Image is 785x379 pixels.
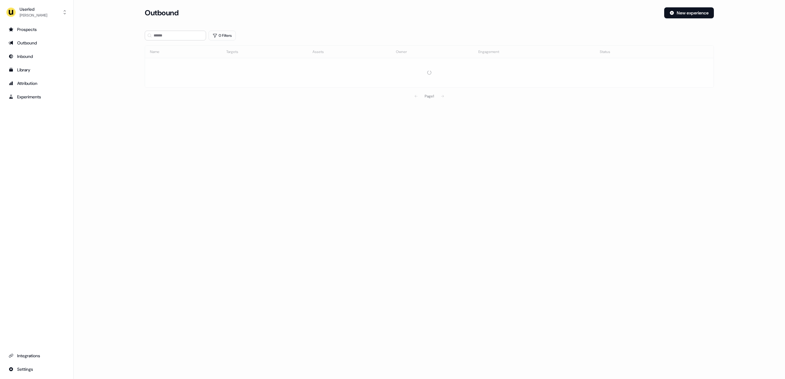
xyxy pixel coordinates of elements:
a: Go to Inbound [5,51,68,61]
a: Go to outbound experience [5,38,68,48]
div: Settings [9,366,65,372]
a: Go to attribution [5,78,68,88]
button: Userled[PERSON_NAME] [5,5,68,20]
div: Library [9,67,65,73]
a: Go to prospects [5,25,68,34]
div: Experiments [9,94,65,100]
button: 0 Filters [209,31,236,40]
div: Userled [20,6,47,12]
a: Go to integrations [5,364,68,374]
h3: Outbound [145,8,178,17]
div: Outbound [9,40,65,46]
div: Integrations [9,353,65,359]
div: [PERSON_NAME] [20,12,47,18]
a: Go to experiments [5,92,68,102]
button: New experience [664,7,714,18]
a: Go to templates [5,65,68,75]
div: Inbound [9,53,65,59]
div: Attribution [9,80,65,86]
div: Prospects [9,26,65,32]
a: Go to integrations [5,351,68,361]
